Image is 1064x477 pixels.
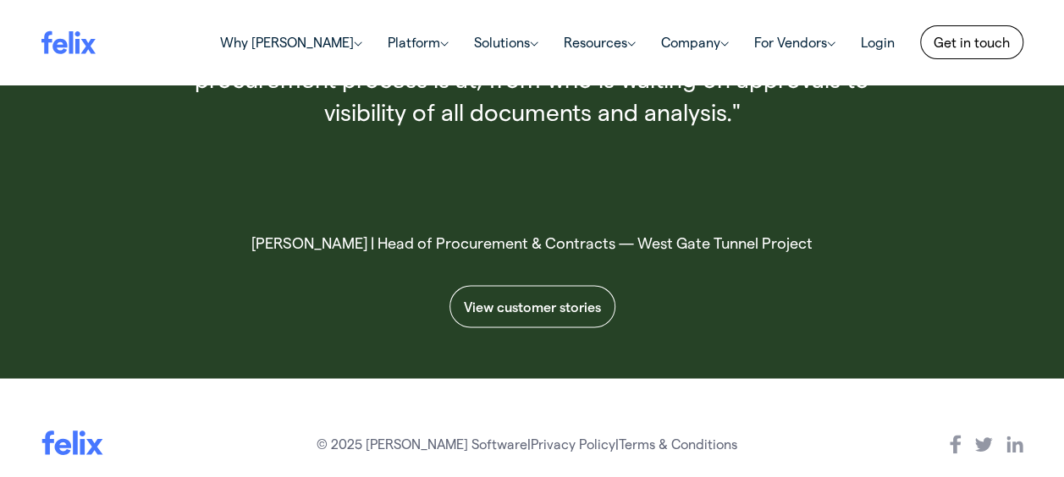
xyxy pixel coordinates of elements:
div: | | [317,432,737,454]
img: felix logo [41,30,96,53]
a: Get in touch [920,25,1023,59]
a: View customer stories [449,285,615,327]
a: Resources [551,25,648,59]
span: [PERSON_NAME] | Head of Procurement & Contracts — West Gate Tunnel Project [173,231,892,255]
a: For Vendors [741,25,848,59]
a: Solutions [461,25,551,59]
span: © 2025 [PERSON_NAME] Software [317,435,527,451]
a: Privacy Policy [531,435,615,451]
a: Platform [375,25,461,59]
a: Why [PERSON_NAME] [207,25,375,59]
a: Login [848,25,907,59]
a: Company [648,25,741,59]
img: Felix logo [41,430,104,455]
div: "[PERSON_NAME] provides real-time visibility of what stage the procurement process is at, from wh... [173,29,892,217]
a: Terms & Conditions [619,435,737,451]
